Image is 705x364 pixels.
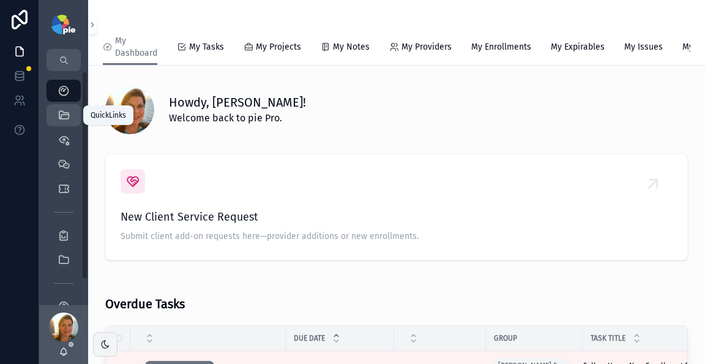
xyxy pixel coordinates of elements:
span: My Issues [624,41,663,53]
span: My Tasks [189,41,224,53]
span: Due Date [294,333,325,343]
span: Welcome back to pie Pro. [169,111,306,126]
span: My Expirables [551,41,605,53]
span: Group [494,333,517,343]
span: My Notes [333,41,370,53]
a: My Expirables [551,36,605,61]
span: My Providers [401,41,452,53]
a: My Notes [321,36,370,61]
a: My Tasks [177,36,224,61]
div: QuickLinks [91,110,126,120]
span: My Projects [256,41,301,53]
a: My Enrollments [471,36,531,61]
a: My Projects [244,36,301,61]
span: New Client Service Request [121,208,673,226]
a: My Providers [389,36,452,61]
div: scrollable content [39,71,88,305]
h3: Overdue Tasks [105,295,185,313]
h1: Howdy, [PERSON_NAME]! [169,94,306,111]
span: Task Title [591,333,625,343]
a: My Dashboard [103,30,157,66]
a: My Issues [624,36,663,61]
a: New Client Service RequestSubmit client add-on requests here—provider additions or new enrollments. [106,154,687,260]
span: My Enrollments [471,41,531,53]
span: My Dashboard [115,35,157,59]
img: App logo [51,15,75,34]
span: Submit client add-on requests here—provider additions or new enrollments. [121,230,673,243]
